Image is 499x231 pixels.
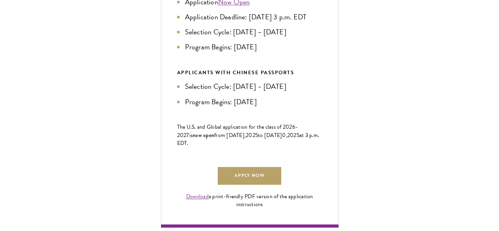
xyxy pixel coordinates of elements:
[177,26,322,38] li: Selection Cycle: [DATE] – [DATE]
[177,123,298,139] span: -202
[177,131,320,147] span: at 3 p.m. EDT.
[177,193,322,208] div: a print-friendly PDF version of the application instructions
[177,68,322,77] div: APPLICANTS WITH CHINESE PASSPORTS
[177,41,322,53] li: Program Begins: [DATE]
[189,131,193,139] span: is
[186,131,189,139] span: 7
[177,123,292,131] span: The U.S. and Global application for the class of 202
[286,131,287,139] span: ,
[186,192,209,201] a: Download
[292,123,295,131] span: 6
[177,81,322,92] li: Selection Cycle: [DATE] – [DATE]
[255,131,258,139] span: 5
[297,131,299,139] span: 5
[214,131,246,139] span: from [DATE],
[258,131,282,139] span: to [DATE]
[246,131,255,139] span: 202
[192,131,214,139] span: now open
[218,167,281,185] a: Apply Now
[177,11,322,23] li: Application Deadline: [DATE] 3 p.m. EDT
[177,96,322,107] li: Program Begins: [DATE]
[282,131,286,139] span: 0
[287,131,297,139] span: 202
